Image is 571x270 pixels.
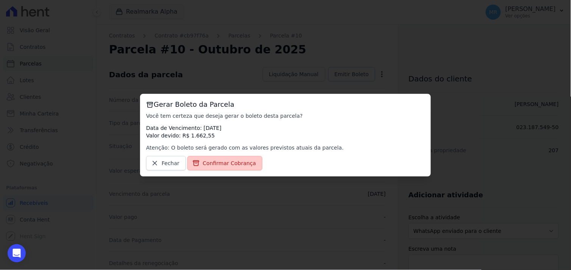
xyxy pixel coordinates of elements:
[146,156,186,170] a: Fechar
[146,112,425,120] p: Você tem certeza que deseja gerar o boleto desta parcela?
[187,156,263,170] a: Confirmar Cobrança
[146,124,425,139] p: Data de Vencimento: [DATE] Valor devido: R$ 1.662,55
[162,159,179,167] span: Fechar
[146,100,425,109] h3: Gerar Boleto da Parcela
[146,144,425,151] p: Atenção: O boleto será gerado com as valores previstos atuais da parcela.
[8,244,26,262] div: Open Intercom Messenger
[203,159,256,167] span: Confirmar Cobrança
